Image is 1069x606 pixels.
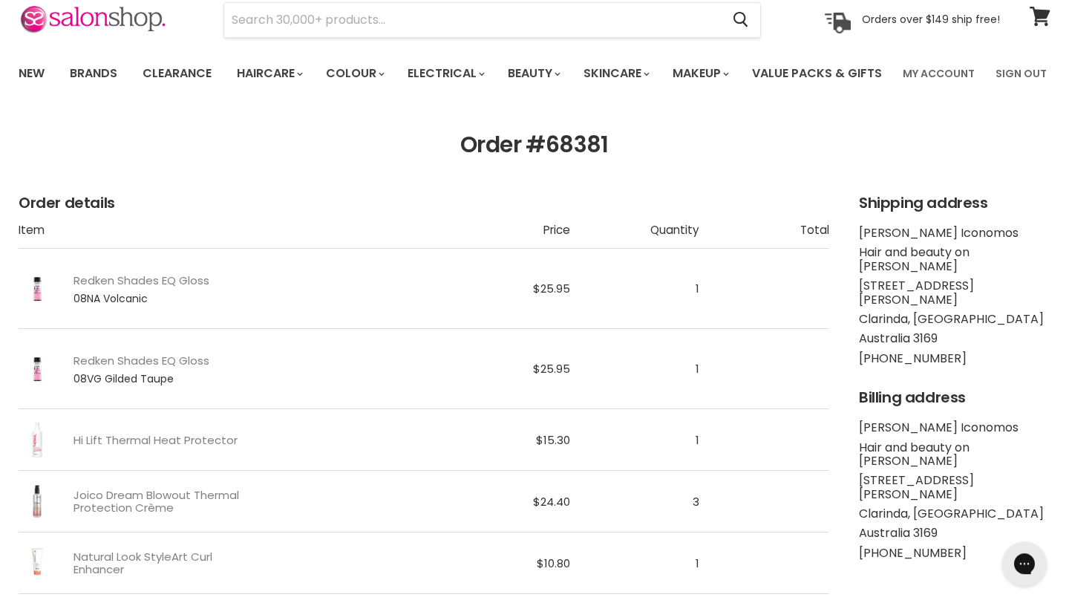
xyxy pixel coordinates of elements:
[73,434,238,446] a: Hi Lift Thermal Heat Protector
[7,52,894,95] ul: Main menu
[859,527,1050,540] li: Australia 3169
[19,421,56,458] img: Hi Lift Thermal Heat Protector
[19,195,829,212] h2: Order details
[536,432,570,448] span: $15.30
[570,532,700,594] td: 1
[859,279,1050,307] li: [STREET_ADDRESS][PERSON_NAME]
[73,354,209,367] a: Redken Shades EQ Gloss
[226,58,312,89] a: Haircare
[699,224,829,249] th: Total
[570,409,700,471] td: 1
[533,281,570,296] span: $25.95
[859,332,1050,345] li: Australia 3169
[224,3,721,37] input: Search
[859,227,1050,240] li: [PERSON_NAME] Iconomos
[440,224,570,249] th: Price
[859,421,1050,434] li: [PERSON_NAME] Iconomos
[894,58,984,89] a: My Account
[859,246,1050,273] li: Hair and beauty on [PERSON_NAME]
[73,373,264,385] span: 08VG Gilded Taupe
[73,550,264,576] a: Natural Look StyleArt Curl Enhancer
[73,274,209,287] a: Redken Shades EQ Gloss
[131,58,223,89] a: Clearance
[570,471,700,532] td: 3
[859,474,1050,501] li: [STREET_ADDRESS][PERSON_NAME]
[19,132,1050,158] h1: Order #68381
[73,293,264,304] span: 08NA Volcanic
[533,494,570,509] span: $24.40
[59,58,128,89] a: Brands
[859,352,1050,365] li: [PHONE_NUMBER]
[396,58,494,89] a: Electrical
[859,195,1050,212] h2: Shipping address
[497,58,569,89] a: Beauty
[19,483,56,520] img: Joico Dream Blowout Thermal Protection Crème
[572,58,658,89] a: Skincare
[315,58,393,89] a: Colour
[859,389,1050,406] h2: Billing address
[570,224,700,249] th: Quantity
[570,249,700,329] td: 1
[19,224,440,249] th: Item
[19,261,56,316] img: Redken Shades EQ Gloss - 08NA Volcanic
[73,489,264,515] a: Joico Dream Blowout Thermal Protection Crème
[661,58,738,89] a: Makeup
[859,507,1050,521] li: Clarinda, [GEOGRAPHIC_DATA]
[862,13,1000,26] p: Orders over $149 ship free!
[987,58,1056,89] a: Sign Out
[859,441,1050,469] li: Hair and beauty on [PERSON_NAME]
[995,536,1054,591] iframe: Gorgias live chat messenger
[859,313,1050,326] li: Clarinda, [GEOGRAPHIC_DATA]
[223,2,761,38] form: Product
[537,555,570,571] span: $10.80
[721,3,760,37] button: Search
[19,544,56,581] img: Natural Look StyleArt Curl Enhancer
[859,547,1050,560] li: [PHONE_NUMBER]
[19,341,56,397] img: Redken Shades EQ Gloss - 08VG Gilded Taupe
[741,58,893,89] a: Value Packs & Gifts
[533,361,570,377] span: $25.95
[7,58,56,89] a: New
[570,329,700,409] td: 1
